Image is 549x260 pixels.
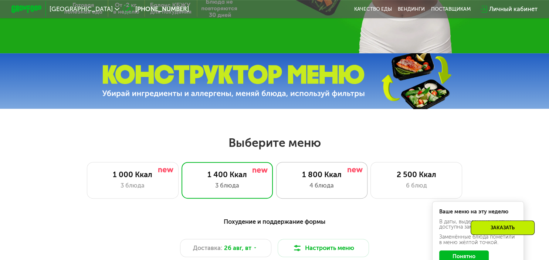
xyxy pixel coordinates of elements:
div: 2 500 Ккал [379,170,454,179]
div: поставщикам [431,6,471,12]
button: Настроить меню [278,239,369,257]
a: Качество еды [354,6,392,12]
a: Вендинги [398,6,425,12]
div: Личный кабинет [489,4,538,14]
h2: Выберите меню [24,135,525,150]
div: 1 000 Ккал [95,170,170,179]
div: Ваше меню на эту неделю [439,209,517,214]
div: 4 блюда [284,181,359,190]
div: В даты, выделенные желтым, доступна замена блюд. [439,219,517,230]
div: Заменённые блюда пометили в меню жёлтой точкой. [439,234,517,245]
div: 3 блюда [95,181,170,190]
div: 1 400 Ккал [189,170,265,179]
div: 6 блюд [379,181,454,190]
div: Похудение и поддержание формы [49,217,500,227]
span: [GEOGRAPHIC_DATA] [50,6,113,12]
span: 26 авг, вт [224,243,251,253]
a: [PHONE_NUMBER] [123,4,189,14]
div: 1 800 Ккал [284,170,359,179]
span: Доставка: [193,243,222,253]
div: Заказать [471,220,535,235]
div: 3 блюда [189,181,265,190]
